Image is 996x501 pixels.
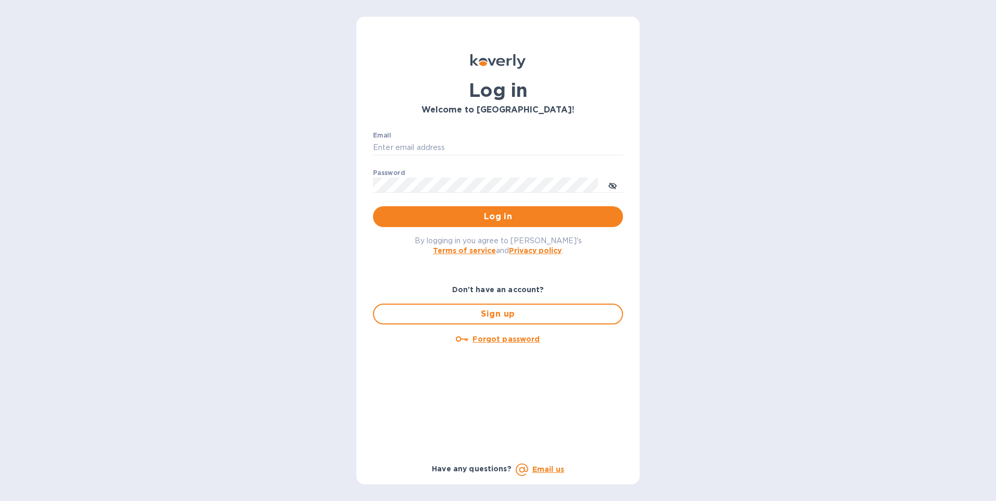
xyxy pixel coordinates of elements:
[373,105,623,115] h3: Welcome to [GEOGRAPHIC_DATA]!
[382,308,614,320] span: Sign up
[381,210,615,223] span: Log in
[415,236,582,255] span: By logging in you agree to [PERSON_NAME]'s and .
[470,54,526,69] img: Koverly
[373,206,623,227] button: Log in
[373,140,623,156] input: Enter email address
[373,79,623,101] h1: Log in
[373,304,623,324] button: Sign up
[472,335,540,343] u: Forgot password
[452,285,544,294] b: Don't have an account?
[373,132,391,139] label: Email
[373,170,405,176] label: Password
[532,465,564,473] a: Email us
[432,465,512,473] b: Have any questions?
[602,174,623,195] button: toggle password visibility
[509,246,562,255] a: Privacy policy
[433,246,496,255] a: Terms of service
